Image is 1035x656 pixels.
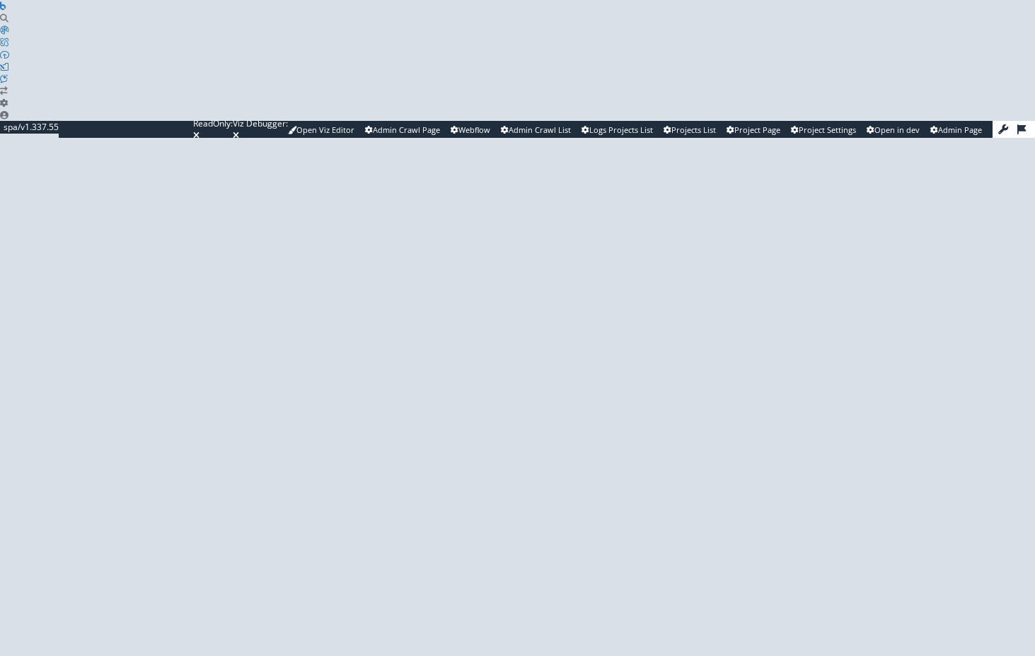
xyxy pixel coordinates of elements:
a: Project Settings [791,124,856,136]
div: ReadOnly: [193,117,233,129]
a: Webflow [451,124,490,136]
span: Project Page [734,124,780,135]
span: Project Settings [799,124,856,135]
span: Webflow [458,124,490,135]
a: Admin Crawl List [501,124,571,136]
span: Open in dev [874,124,920,135]
a: Admin Crawl Page [365,124,440,136]
span: Admin Crawl List [509,124,571,135]
span: Admin Page [938,124,982,135]
span: Open Viz Editor [296,124,354,135]
span: Projects List [671,124,716,135]
a: Projects List [664,124,716,136]
span: Logs Projects List [589,124,653,135]
a: Open Viz Editor [288,124,354,136]
a: Logs Projects List [582,124,653,136]
div: Viz Debugger: [233,117,288,129]
span: Admin Crawl Page [373,124,440,135]
a: Admin Page [930,124,982,136]
a: Project Page [727,124,780,136]
a: Open in dev [867,124,920,136]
